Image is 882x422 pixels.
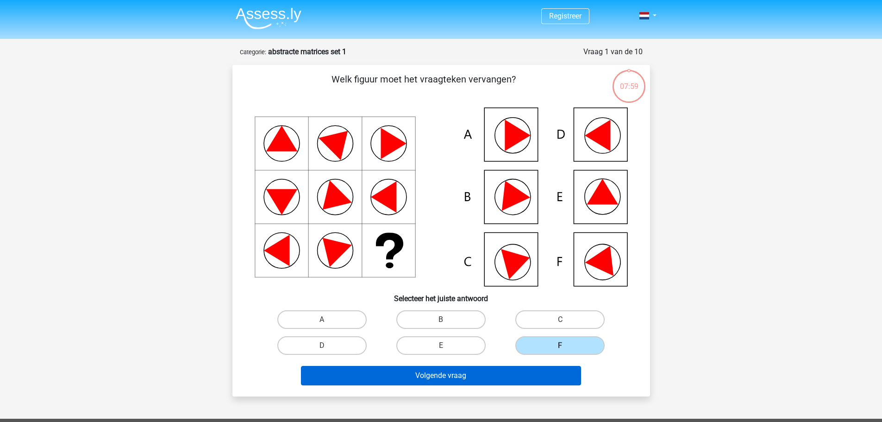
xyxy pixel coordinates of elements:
[301,366,581,385] button: Volgende vraag
[277,310,367,329] label: A
[236,7,301,29] img: Assessly
[583,46,643,57] div: Vraag 1 van de 10
[396,336,486,355] label: E
[612,69,646,92] div: 07:59
[240,49,266,56] small: Categorie:
[268,47,346,56] strong: abstracte matrices set 1
[277,336,367,355] label: D
[515,310,605,329] label: C
[396,310,486,329] label: B
[515,336,605,355] label: F
[549,12,582,20] a: Registreer
[247,287,635,303] h6: Selecteer het juiste antwoord
[247,72,601,100] p: Welk figuur moet het vraagteken vervangen?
